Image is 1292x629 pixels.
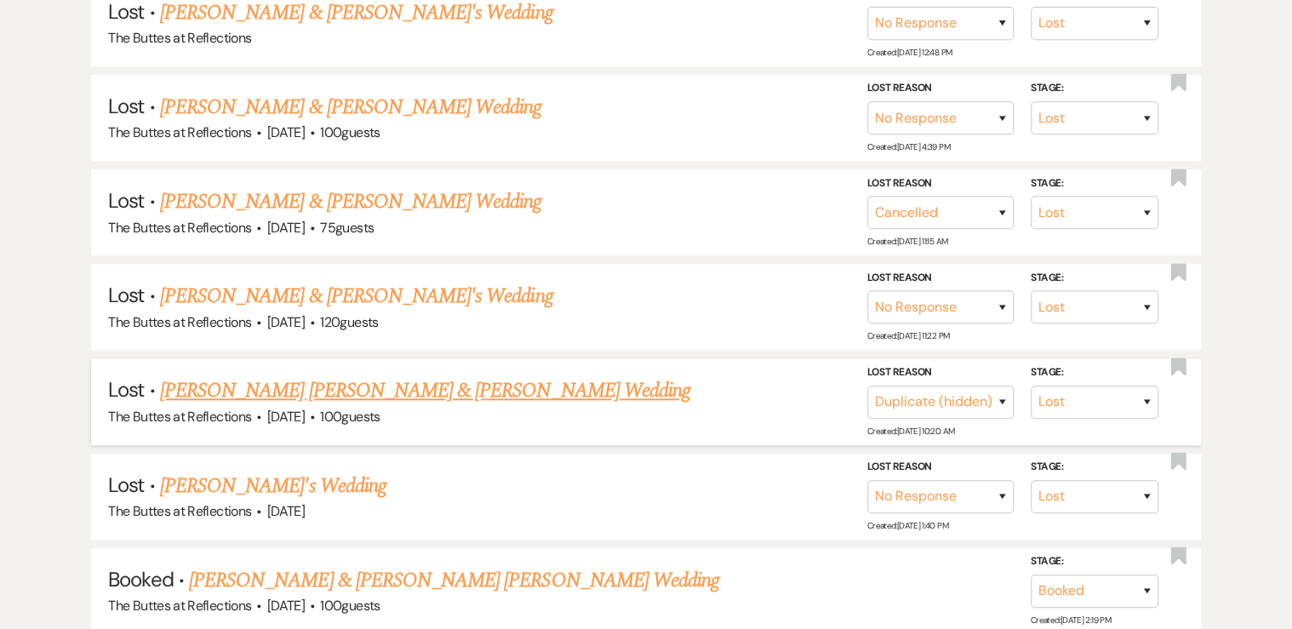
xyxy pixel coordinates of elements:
span: [DATE] [267,597,305,615]
label: Lost Reason [867,458,1014,477]
span: Created: [DATE] 11:15 AM [867,236,947,247]
label: Lost Reason [867,174,1014,193]
span: [DATE] [267,219,305,237]
span: The Buttes at Reflections [108,502,251,520]
span: The Buttes at Reflections [108,219,251,237]
span: The Buttes at Reflections [108,29,251,47]
span: [DATE] [267,123,305,141]
span: 120 guests [320,313,378,331]
label: Lost Reason [867,269,1014,288]
span: Created: [DATE] 1:40 PM [867,520,948,531]
span: Lost [108,93,144,119]
span: Lost [108,187,144,214]
span: The Buttes at Reflections [108,313,251,331]
span: [DATE] [267,502,305,520]
span: Created: [DATE] 4:39 PM [867,141,950,152]
label: Stage: [1031,363,1158,382]
span: 100 guests [320,123,380,141]
span: 100 guests [320,597,380,615]
span: [DATE] [267,408,305,426]
a: [PERSON_NAME] & [PERSON_NAME]'s Wedding [160,281,553,312]
span: 100 guests [320,408,380,426]
label: Stage: [1031,269,1158,288]
label: Lost Reason [867,79,1014,98]
a: [PERSON_NAME]'s Wedding [160,471,386,501]
span: [DATE] [267,313,305,331]
span: Lost [108,282,144,308]
span: Created: [DATE] 12:48 PM [867,47,952,58]
span: Lost [108,376,144,403]
span: 75 guests [320,219,374,237]
span: The Buttes at Reflections [108,408,251,426]
span: Booked [108,566,173,592]
span: The Buttes at Reflections [108,597,251,615]
span: Created: [DATE] 2:19 PM [1031,615,1111,626]
a: [PERSON_NAME] & [PERSON_NAME] Wedding [160,92,541,123]
label: Stage: [1031,79,1158,98]
label: Stage: [1031,458,1158,477]
span: The Buttes at Reflections [108,123,251,141]
span: Created: [DATE] 11:22 PM [867,330,949,341]
span: Lost [108,472,144,498]
span: Created: [DATE] 10:20 AM [867,426,954,437]
label: Stage: [1031,174,1158,193]
a: [PERSON_NAME] & [PERSON_NAME] [PERSON_NAME] Wedding [189,565,719,596]
a: [PERSON_NAME] [PERSON_NAME] & [PERSON_NAME] Wedding [160,375,690,406]
label: Stage: [1031,552,1158,571]
a: [PERSON_NAME] & [PERSON_NAME] Wedding [160,186,541,217]
label: Lost Reason [867,363,1014,382]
